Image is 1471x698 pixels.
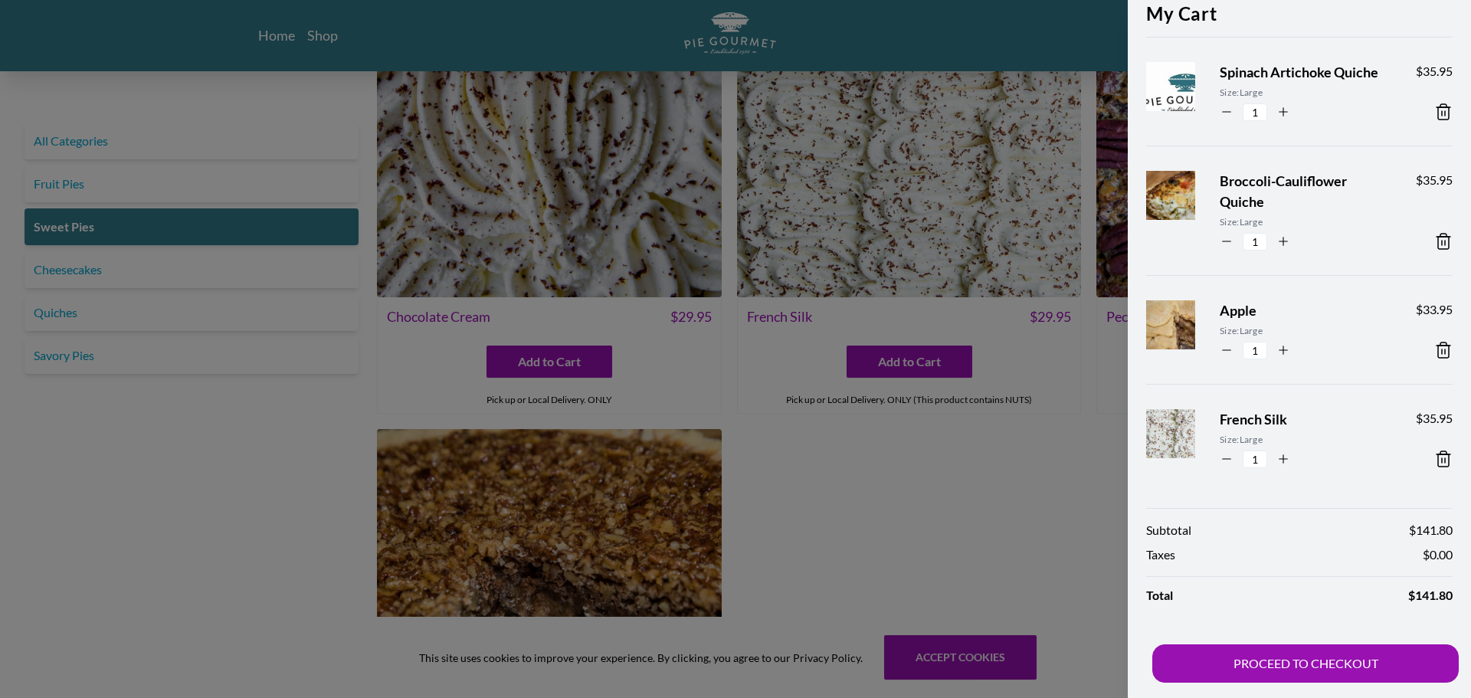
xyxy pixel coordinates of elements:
[1146,586,1173,605] span: Total
[1220,324,1391,338] span: Size: Large
[1138,48,1232,141] img: Product Image
[1416,62,1453,80] span: $ 35.95
[1416,300,1453,319] span: $ 33.95
[1220,86,1391,100] span: Size: Large
[1416,171,1453,189] span: $ 35.95
[1146,546,1175,564] span: Taxes
[1416,409,1453,428] span: $ 35.95
[1220,409,1391,430] span: French Silk
[1138,395,1232,488] img: Product Image
[1220,62,1391,83] span: Spinach Artichoke Quiche
[1152,644,1459,683] button: PROCEED TO CHECKOUT
[1220,433,1391,447] span: Size: Large
[1220,215,1391,229] span: Size: Large
[1146,521,1191,539] span: Subtotal
[1409,521,1453,539] span: $ 141.80
[1220,171,1391,212] span: Broccoli-Cauliflower Quiche
[1138,156,1232,250] img: Product Image
[1220,300,1391,321] span: Apple
[1423,546,1453,564] span: $ 0.00
[1408,586,1453,605] span: $ 141.80
[1138,286,1232,379] img: Product Image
